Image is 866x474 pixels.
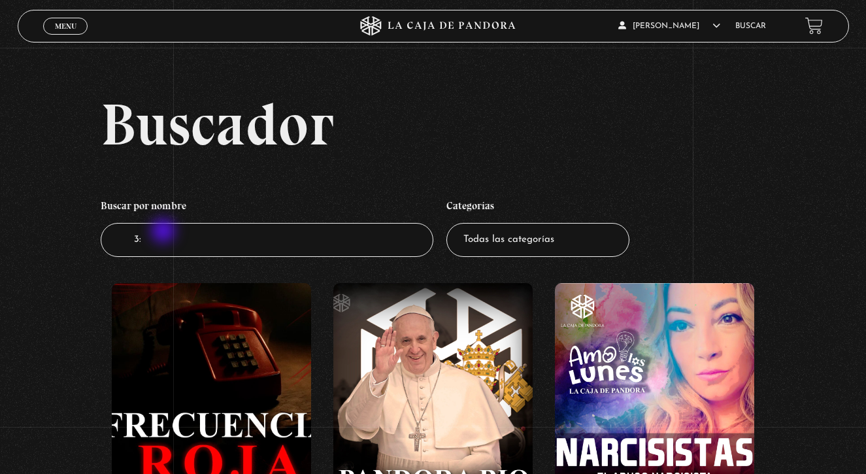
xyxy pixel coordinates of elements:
span: Menu [55,22,76,30]
h2: Buscador [101,95,849,154]
h4: Buscar por nombre [101,193,433,223]
a: View your shopping cart [805,17,823,35]
span: [PERSON_NAME] [618,22,720,30]
span: Cerrar [50,33,81,42]
a: Buscar [735,22,766,30]
h4: Categorías [446,193,629,223]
